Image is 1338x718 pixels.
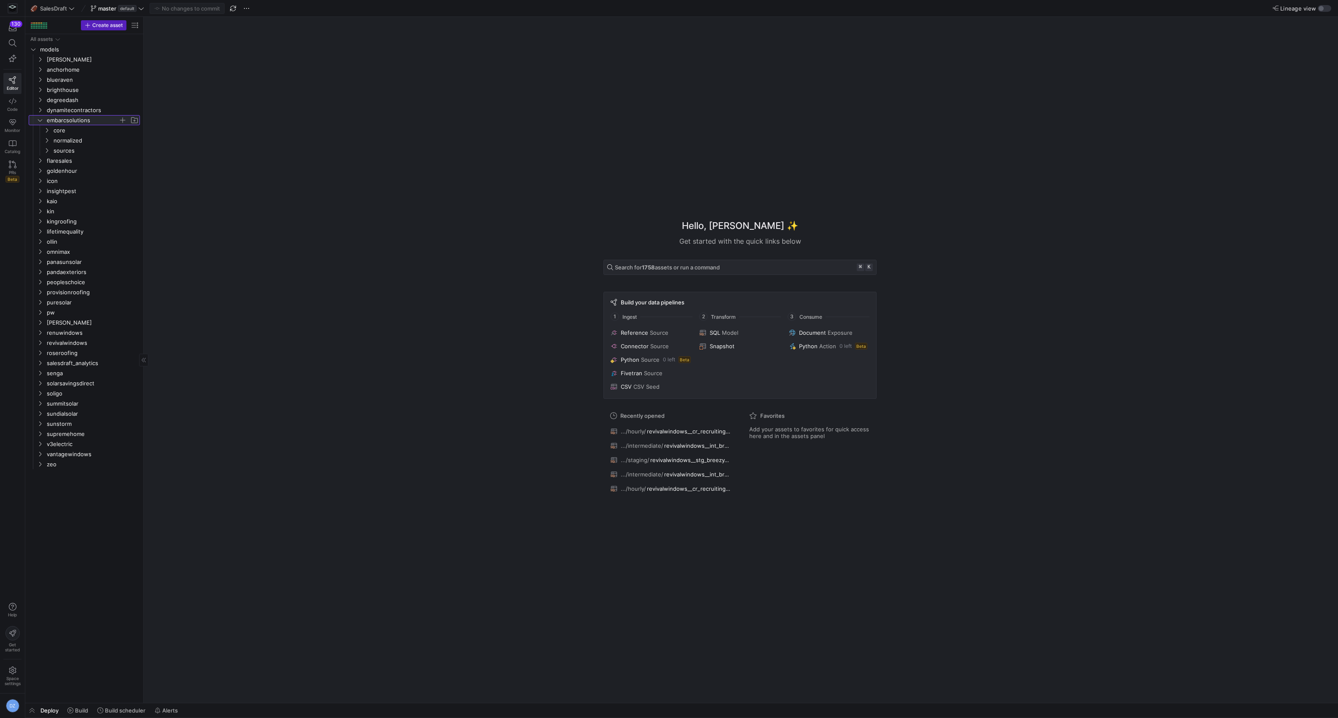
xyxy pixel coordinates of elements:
div: Press SPACE to select this row. [29,328,140,338]
span: revivalwindows__int_breezy__position_pipeline_custom_fields_long [664,471,730,478]
kbd: k [865,264,873,271]
span: Create asset [92,22,123,28]
span: goldenhour [47,166,139,176]
span: Beta [5,176,19,183]
button: .../staging/revivalwindows__stg_breezy__pipelines [609,454,732,465]
div: 130 [10,21,22,27]
div: Press SPACE to select this row. [29,186,140,196]
span: omnimax [47,247,139,257]
span: Help [7,612,18,617]
button: .../hourly/revivalwindows__cr_recruiting__candidate_events_wide_long [609,426,732,437]
span: roseroofing [47,348,139,358]
span: pandaexteriors [47,267,139,277]
span: Source [644,370,662,376]
span: sundialsolar [47,409,139,419]
div: Press SPACE to select this row. [29,368,140,378]
div: Press SPACE to select this row. [29,196,140,206]
span: pw [47,308,139,317]
div: Press SPACE to select this row. [29,419,140,429]
div: Press SPACE to select this row. [29,216,140,226]
a: Monitor [3,115,21,136]
span: puresolar [47,298,139,307]
button: DocumentExposure [787,328,871,338]
a: Editor [3,73,21,94]
span: summitsolar [47,399,139,409]
strong: 1758 [642,264,655,271]
span: revivalwindows__cr_recruiting__all_appointments [647,485,730,492]
a: Catalog [3,136,21,157]
span: .../hourly/ [621,428,646,435]
span: [PERSON_NAME] [47,55,139,65]
div: Press SPACE to select this row. [29,307,140,317]
div: Press SPACE to select this row. [29,297,140,307]
button: 130 [3,20,21,35]
span: icon [47,176,139,186]
button: Create asset [81,20,126,30]
button: CSVCSV Seed [609,382,693,392]
div: Press SPACE to select this row. [29,95,140,105]
span: Favorites [760,412,785,419]
span: flaresales [47,156,139,166]
span: SQL [710,329,720,336]
span: insightpest [47,186,139,196]
span: solarsavingsdirect [47,379,139,388]
kbd: ⌘ [857,264,864,271]
span: Connector [621,343,649,350]
span: revivalwindows [47,338,139,348]
div: Press SPACE to select this row. [29,267,140,277]
span: Lineage view [1280,5,1316,12]
span: v3electric [47,439,139,449]
div: Press SPACE to select this row. [29,398,140,409]
a: PRsBeta [3,157,21,186]
span: Code [7,107,18,112]
span: .../hourly/ [621,485,646,492]
button: Build [64,703,92,718]
div: Press SPACE to select this row. [29,388,140,398]
span: [PERSON_NAME] [47,318,139,328]
button: .../intermediate/revivalwindows__int_breezy__position_pipeline_custom_fields_long [609,469,732,480]
span: degreedash [47,95,139,105]
div: Press SPACE to select this row. [29,34,140,44]
span: ollin [47,237,139,247]
button: FivetranSource [609,368,693,378]
span: .../intermediate/ [621,471,663,478]
div: Press SPACE to select this row. [29,176,140,186]
span: Get started [5,642,20,652]
div: Press SPACE to select this row. [29,65,140,75]
div: Press SPACE to select this row. [29,317,140,328]
span: kingroofing [47,217,139,226]
span: blueraven [47,75,139,85]
span: core [54,126,139,135]
button: .../intermediate/revivalwindows__int_breezy__pipeline_stages [609,440,732,451]
span: anchorhome [47,65,139,75]
span: Reference [621,329,648,336]
span: CSV Seed [633,383,660,390]
span: brighthouse [47,85,139,95]
span: Source [650,329,668,336]
div: Press SPACE to select this row. [29,449,140,459]
span: kaio [47,196,139,206]
button: 🏈SalesDraft [29,3,77,14]
span: sources [54,146,139,156]
a: Code [3,94,21,115]
div: DZ [6,699,19,713]
div: Press SPACE to select this row. [29,247,140,257]
div: Press SPACE to select this row. [29,378,140,388]
span: Build [75,707,88,714]
span: Search for assets or run a command [615,264,720,271]
div: Press SPACE to select this row. [29,75,140,85]
span: Python [621,356,639,363]
span: 0 left [663,357,675,363]
span: supremehome [47,429,139,439]
span: models [40,45,139,54]
button: Alerts [151,703,182,718]
div: Press SPACE to select this row. [29,287,140,297]
div: Press SPACE to select this row. [29,459,140,469]
span: vantagewindows [47,449,139,459]
span: panasunsolar [47,257,139,267]
span: SalesDraft [40,5,67,12]
div: All assets [30,36,53,42]
span: revivalwindows__int_breezy__pipeline_stages [664,442,730,449]
span: 0 left [839,343,852,349]
button: DZ [3,697,21,715]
